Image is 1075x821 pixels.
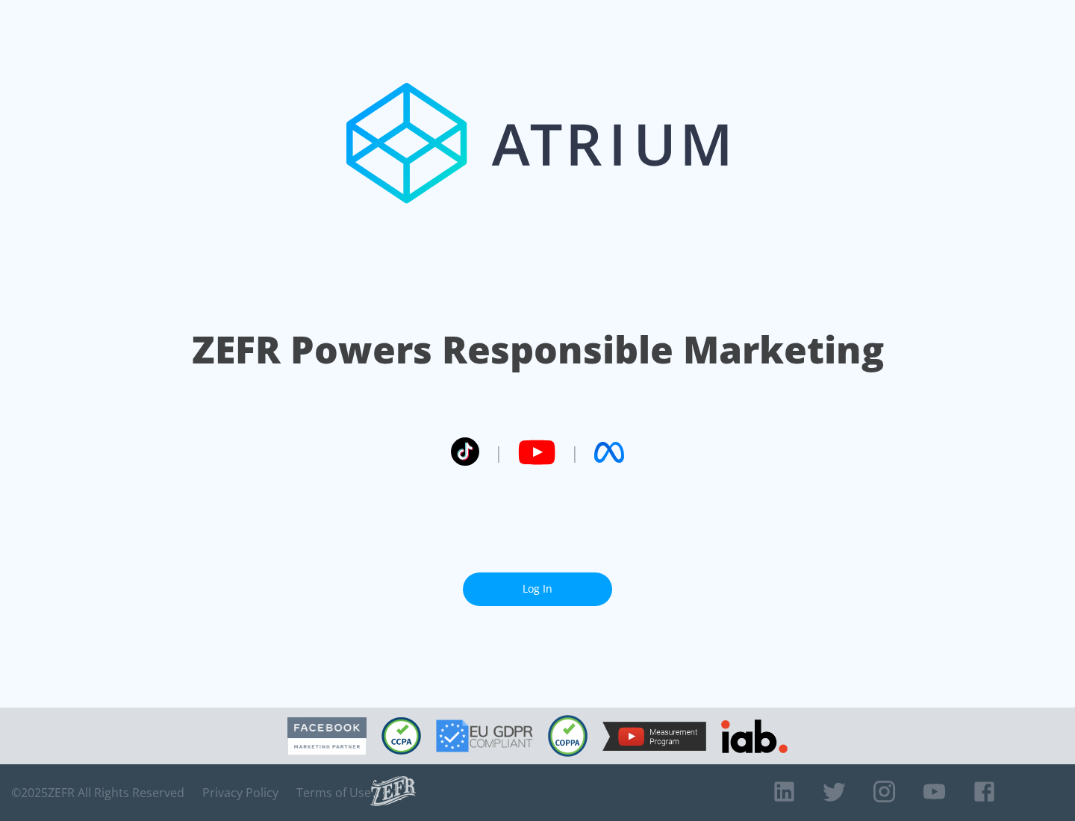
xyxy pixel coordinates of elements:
a: Privacy Policy [202,785,278,800]
img: GDPR Compliant [436,719,533,752]
img: Facebook Marketing Partner [287,717,367,755]
img: IAB [721,719,788,753]
a: Terms of Use [296,785,371,800]
span: © 2025 ZEFR All Rights Reserved [11,785,184,800]
img: CCPA Compliant [381,717,421,755]
img: COPPA Compliant [548,715,588,757]
span: | [494,441,503,463]
h1: ZEFR Powers Responsible Marketing [192,324,884,375]
img: YouTube Measurement Program [602,722,706,751]
a: Log In [463,572,612,606]
span: | [570,441,579,463]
